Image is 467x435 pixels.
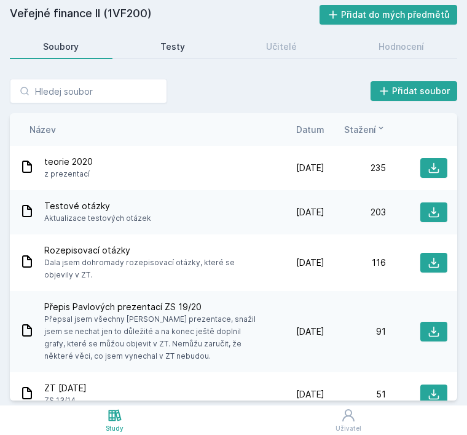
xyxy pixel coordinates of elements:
span: ZT [DATE] [44,382,87,394]
button: Přidat do mých předmětů [320,5,458,25]
button: Přidat soubor [371,81,458,101]
span: [DATE] [296,206,324,218]
div: Testy [160,41,185,53]
a: Hodnocení [345,34,458,59]
span: Aktualizace testových otázek [44,212,151,225]
span: [DATE] [296,325,324,338]
a: Testy [127,34,219,59]
a: Učitelé [233,34,331,59]
div: Study [106,424,124,433]
input: Hledej soubor [10,79,167,103]
span: ZS 13/14 [44,394,87,407]
span: Přepsal jsem všechny [PERSON_NAME] prezentace, snažil jsem se nechat jen to důležité a na konec j... [44,313,258,362]
button: Datum [296,123,324,136]
div: Hodnocení [379,41,424,53]
div: 116 [324,257,386,269]
h2: Veřejné finance II (1VF200) [10,5,320,25]
div: 51 [324,388,386,401]
span: Dala jsem dohromady rozepisovací otázky, které se objevily v ZT. [44,257,258,281]
span: [DATE] [296,388,324,401]
a: Soubory [10,34,112,59]
span: Rozepisovací otázky [44,244,258,257]
div: 91 [324,325,386,338]
span: [DATE] [296,162,324,174]
span: [DATE] [296,257,324,269]
span: Testové otázky [44,200,151,212]
span: z prezentací [44,168,93,180]
span: Stažení [344,123,376,136]
span: teorie 2020 [44,156,93,168]
div: Učitelé [266,41,297,53]
div: 203 [324,206,386,218]
div: Uživatel [336,424,361,433]
div: 235 [324,162,386,174]
div: Soubory [43,41,79,53]
button: Název [29,123,56,136]
button: Stažení [344,123,386,136]
span: Přepis Pavlových prezentací ZS 19/20 [44,301,258,313]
